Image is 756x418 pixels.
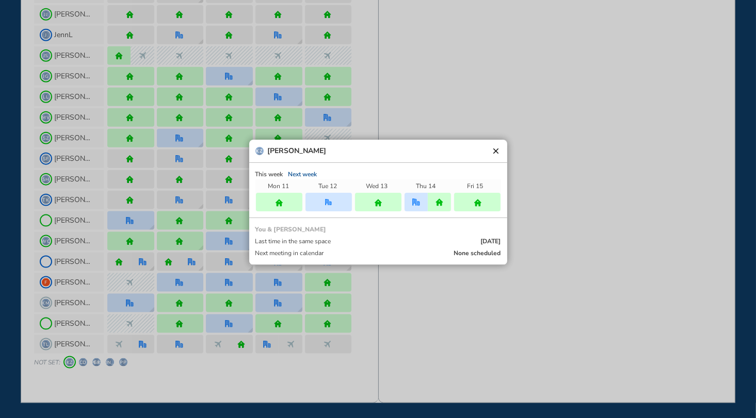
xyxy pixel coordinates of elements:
div: home [474,199,481,206]
span: Wed 13 [366,182,388,190]
button: clear [491,146,501,156]
span: Tue 12 [318,182,337,190]
span: None scheduled [454,248,501,258]
div: office [405,193,428,211]
div: home [428,193,451,211]
div: home [276,199,282,206]
span: [PERSON_NAME] [268,147,327,155]
span: You & [PERSON_NAME] [255,224,501,235]
span: Next week [288,170,317,178]
span: Last time in the same space [255,236,331,246]
span: [DATE] [481,236,501,246]
span: KZ [255,147,264,155]
img: office.a375675b.svg [325,199,332,206]
img: home.de338a94.svg [375,199,382,207]
span: Thu 14 [416,182,436,190]
div: office [325,199,332,206]
img: home.de338a94.svg [474,199,481,207]
img: home.de338a94.svg [436,198,443,206]
div: home [375,199,381,206]
span: Mon 11 [268,182,289,190]
span: Next meeting in calendar [255,248,324,258]
img: office.a375675b.svg [412,198,420,206]
span: Fri 15 [467,182,483,190]
img: home.de338a94.svg [276,199,283,207]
